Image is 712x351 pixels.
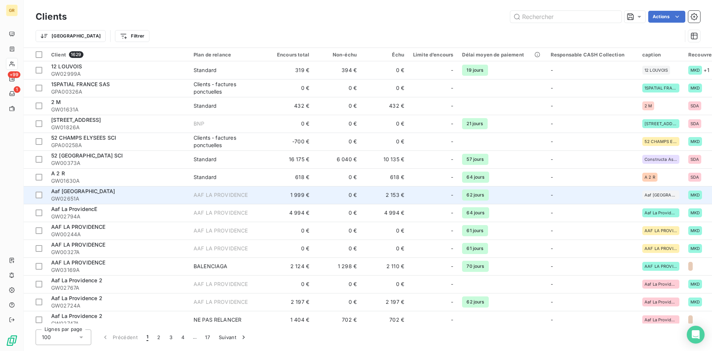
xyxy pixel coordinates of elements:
[645,104,652,108] span: 2 M
[146,334,148,341] span: 1
[51,241,106,248] span: AAF LA PROVIDENCE
[462,65,488,76] span: 19 jours
[645,193,677,197] span: Aaf [GEOGRAPHIC_DATA]
[51,170,65,176] span: A 2 R
[462,296,488,308] span: 62 jours
[51,259,106,266] span: AAF LA PROVIDENCE
[194,191,248,199] div: AAF LA PROVIDENCE
[462,189,488,201] span: 62 jours
[165,329,177,345] button: 3
[314,257,361,275] td: 1 298 €
[266,168,314,186] td: 618 €
[690,139,700,144] span: MKD
[314,97,361,115] td: 0 €
[451,245,453,252] span: -
[51,224,106,230] span: AAF LA PROVIDENCE
[690,68,700,72] span: MKD
[690,157,699,162] span: SDA
[266,222,314,240] td: 0 €
[69,51,83,58] span: 1629
[462,207,489,218] span: 64 jours
[361,168,409,186] td: 618 €
[318,52,357,58] div: Non-échu
[51,295,102,301] span: Aaf La Providence 2
[36,30,106,42] button: [GEOGRAPHIC_DATA]
[551,67,553,73] span: -
[97,329,142,345] button: Précédent
[645,211,677,215] span: Aaf La ProvidencE
[690,282,700,286] span: MKD
[551,174,553,180] span: -
[51,277,102,283] span: Aaf La Providence 2
[551,120,553,127] span: -
[314,222,361,240] td: 0 €
[690,86,700,90] span: MKD
[51,213,185,220] span: GW02794A
[462,118,487,129] span: 21 jours
[361,257,409,275] td: 2 110 €
[42,334,51,341] span: 100
[413,52,453,58] div: Limite d’encours
[361,204,409,222] td: 4 994 €
[51,81,110,87] span: 1SPATIAL FRANCE SAS
[645,318,677,322] span: Aaf La Providence 2
[361,293,409,311] td: 2 197 €
[645,264,677,269] span: AAF LA PROVIDENCE
[361,97,409,115] td: 432 €
[51,302,185,309] span: GW02724A
[361,240,409,257] td: 0 €
[51,134,116,141] span: 52 CHAMPS ELYSEES SCI
[451,156,453,163] span: -
[314,79,361,97] td: 0 €
[314,168,361,186] td: 0 €
[8,71,20,78] span: +99
[551,299,553,305] span: -
[266,79,314,97] td: 0 €
[645,246,677,251] span: AAF LA PROVIDENCE II - EDEN
[266,204,314,222] td: 4 994 €
[51,159,185,167] span: GW00373A
[462,154,488,165] span: 57 jours
[194,102,217,110] div: Standard
[645,228,677,233] span: AAF LA PROVIDENCE II - EDEN
[551,263,553,269] span: -
[266,186,314,204] td: 1 999 €
[645,86,677,90] span: 1SPATIAL FRANCE SAS
[314,311,361,329] td: 702 €
[551,281,553,287] span: -
[314,204,361,222] td: 0 €
[314,61,361,79] td: 394 €
[690,193,700,197] span: MKD
[115,30,149,42] button: Filtrer
[266,133,314,150] td: -700 €
[51,142,185,149] span: GPA00258A
[266,257,314,275] td: 2 124 €
[142,329,153,345] button: 1
[361,133,409,150] td: 0 €
[462,52,541,58] div: Délai moyen de paiement
[462,243,488,254] span: 61 jours
[551,227,553,234] span: -
[451,120,453,127] span: -
[451,263,453,270] span: -
[645,300,677,304] span: Aaf La Providence 2
[451,84,453,92] span: -
[361,61,409,79] td: 0 €
[51,117,101,123] span: [STREET_ADDRESS]
[551,85,553,91] span: -
[51,177,185,185] span: GW01630A
[361,311,409,329] td: 702 €
[51,266,185,274] span: GW03169A
[6,335,18,347] img: Logo LeanPay
[642,52,679,58] div: caption
[551,316,553,323] span: -
[361,150,409,168] td: 10 135 €
[366,52,404,58] div: Échu
[194,316,241,324] div: NE PAS RELANCER
[451,138,453,145] span: -
[645,121,677,126] span: [STREET_ADDRESS]
[51,99,61,105] span: 2 M
[451,191,453,199] span: -
[51,106,185,113] span: GW01631A
[451,298,453,306] span: -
